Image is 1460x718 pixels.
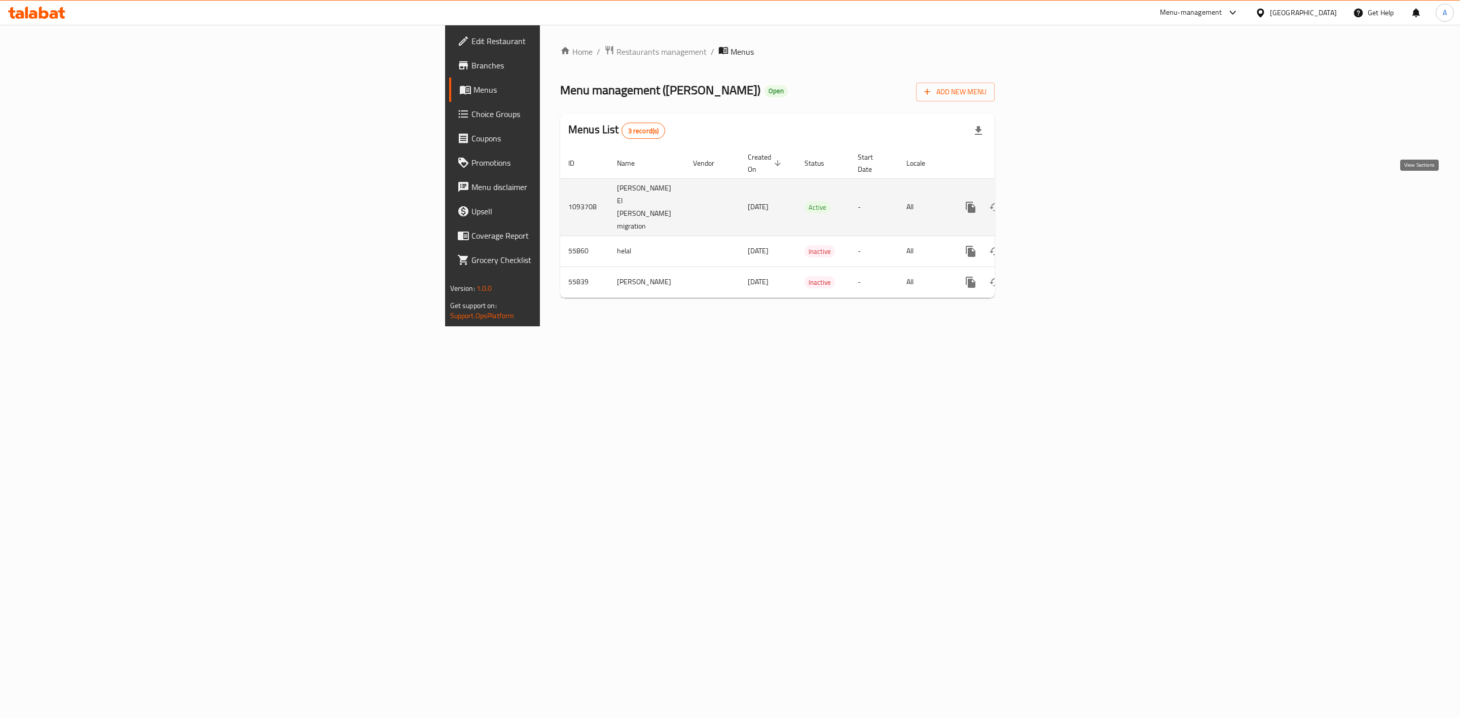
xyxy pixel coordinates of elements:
[805,201,830,213] div: Active
[983,239,1007,263] button: Change Status
[805,276,835,288] div: Inactive
[471,230,681,242] span: Coverage Report
[898,236,951,267] td: All
[1270,7,1337,18] div: [GEOGRAPHIC_DATA]
[959,270,983,294] button: more
[449,102,689,126] a: Choice Groups
[748,200,769,213] span: [DATE]
[1160,7,1222,19] div: Menu-management
[764,85,788,97] div: Open
[560,148,1064,298] table: enhanced table
[450,299,497,312] span: Get support on:
[471,59,681,71] span: Branches
[449,223,689,248] a: Coverage Report
[560,45,995,58] nav: breadcrumb
[916,83,995,101] button: Add New Menu
[850,267,898,297] td: -
[450,282,475,295] span: Version:
[449,29,689,53] a: Edit Restaurant
[471,254,681,266] span: Grocery Checklist
[805,245,835,257] div: Inactive
[449,199,689,223] a: Upsell
[471,181,681,193] span: Menu disclaimer
[471,157,681,169] span: Promotions
[898,267,951,297] td: All
[693,157,727,169] span: Vendor
[805,202,830,213] span: Active
[805,246,835,257] span: Inactive
[731,46,754,58] span: Menus
[748,275,769,288] span: [DATE]
[617,157,648,169] span: Name
[450,309,515,322] a: Support.OpsPlatform
[858,151,886,175] span: Start Date
[471,132,681,144] span: Coupons
[449,78,689,102] a: Menus
[983,270,1007,294] button: Change Status
[471,35,681,47] span: Edit Restaurant
[471,108,681,120] span: Choice Groups
[711,46,714,58] li: /
[473,84,681,96] span: Menus
[568,157,588,169] span: ID
[805,277,835,288] span: Inactive
[449,248,689,272] a: Grocery Checklist
[805,157,837,169] span: Status
[959,195,983,219] button: more
[568,122,665,139] h2: Menus List
[622,123,666,139] div: Total records count
[471,205,681,217] span: Upsell
[898,178,951,236] td: All
[983,195,1007,219] button: Change Status
[966,119,991,143] div: Export file
[449,53,689,78] a: Branches
[906,157,938,169] span: Locale
[748,151,784,175] span: Created On
[477,282,492,295] span: 1.0.0
[959,239,983,263] button: more
[764,87,788,95] span: Open
[850,178,898,236] td: -
[951,148,1064,179] th: Actions
[748,244,769,257] span: [DATE]
[449,175,689,199] a: Menu disclaimer
[622,126,665,136] span: 3 record(s)
[449,126,689,150] a: Coupons
[850,236,898,267] td: -
[924,86,987,98] span: Add New Menu
[449,150,689,175] a: Promotions
[1443,7,1447,18] span: A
